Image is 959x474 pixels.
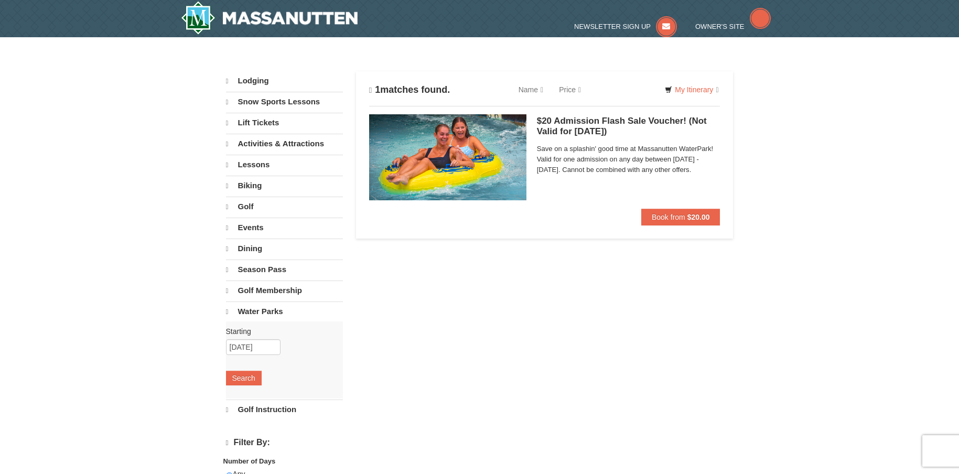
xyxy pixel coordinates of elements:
strong: Number of Days [223,457,276,465]
a: Snow Sports Lessons [226,92,343,112]
span: Save on a splashin' good time at Massanutten WaterPark! Valid for one admission on any day betwee... [537,144,720,175]
a: Activities & Attractions [226,134,343,154]
img: Massanutten Resort Logo [181,1,358,35]
a: Golf Instruction [226,400,343,419]
a: Lift Tickets [226,113,343,133]
a: Season Pass [226,260,343,279]
span: Owner's Site [695,23,745,30]
button: Book from $20.00 [641,209,720,225]
a: Name [511,79,551,100]
a: My Itinerary [658,82,725,98]
span: Book from [652,213,685,221]
a: Events [226,218,343,238]
a: Owner's Site [695,23,771,30]
span: Newsletter Sign Up [574,23,651,30]
a: Golf [226,197,343,217]
a: Golf Membership [226,281,343,300]
img: 6619917-1620-40eb9cb2.jpg [369,114,526,200]
a: Newsletter Sign Up [574,23,677,30]
a: Price [551,79,589,100]
a: Lodging [226,71,343,91]
a: Massanutten Resort [181,1,358,35]
label: Starting [226,326,335,337]
button: Search [226,371,262,385]
h5: $20 Admission Flash Sale Voucher! (Not Valid for [DATE]) [537,116,720,137]
strong: $20.00 [687,213,710,221]
a: Lessons [226,155,343,175]
a: Biking [226,176,343,196]
a: Dining [226,239,343,258]
h4: Filter By: [226,438,343,448]
a: Water Parks [226,301,343,321]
